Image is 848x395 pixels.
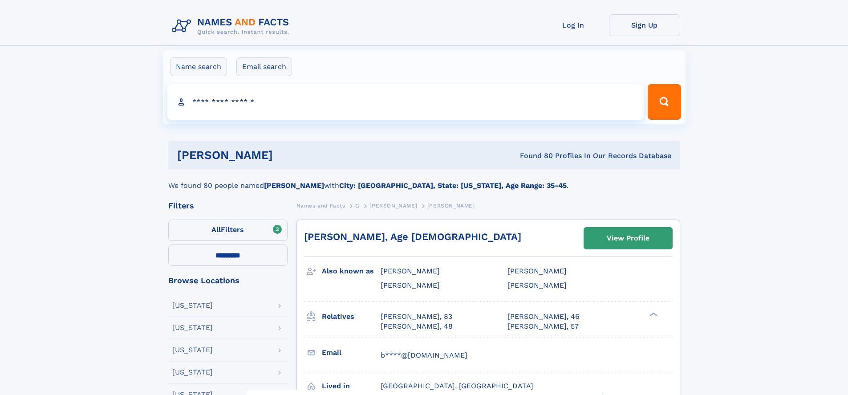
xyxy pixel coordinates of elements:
[381,267,440,275] span: [PERSON_NAME]
[507,312,580,322] a: [PERSON_NAME], 46
[538,14,609,36] a: Log In
[168,220,288,241] label: Filters
[168,277,288,285] div: Browse Locations
[427,203,475,209] span: [PERSON_NAME]
[322,264,381,279] h3: Also known as
[322,379,381,394] h3: Lived in
[172,324,213,331] div: [US_STATE]
[304,231,521,242] a: [PERSON_NAME], Age [DEMOGRAPHIC_DATA]
[507,322,579,331] a: [PERSON_NAME], 57
[381,312,452,322] a: [PERSON_NAME], 83
[369,203,417,209] span: [PERSON_NAME]
[648,84,681,120] button: Search Button
[168,170,680,191] div: We found 80 people named with .
[607,228,649,248] div: View Profile
[168,14,296,38] img: Logo Names and Facts
[211,225,221,234] span: All
[322,345,381,360] h3: Email
[167,84,644,120] input: search input
[168,202,288,210] div: Filters
[647,311,658,317] div: ❯
[296,200,345,211] a: Names and Facts
[170,57,227,76] label: Name search
[381,281,440,289] span: [PERSON_NAME]
[339,181,567,190] b: City: [GEOGRAPHIC_DATA], State: [US_STATE], Age Range: 35-45
[381,382,533,390] span: [GEOGRAPHIC_DATA], [GEOGRAPHIC_DATA]
[172,302,213,309] div: [US_STATE]
[355,200,360,211] a: G
[584,228,672,249] a: View Profile
[507,267,567,275] span: [PERSON_NAME]
[172,369,213,376] div: [US_STATE]
[236,57,292,76] label: Email search
[264,181,324,190] b: [PERSON_NAME]
[369,200,417,211] a: [PERSON_NAME]
[396,151,671,161] div: Found 80 Profiles In Our Records Database
[177,150,397,161] h1: [PERSON_NAME]
[355,203,360,209] span: G
[322,309,381,324] h3: Relatives
[609,14,680,36] a: Sign Up
[507,281,567,289] span: [PERSON_NAME]
[172,346,213,354] div: [US_STATE]
[381,322,453,331] a: [PERSON_NAME], 48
